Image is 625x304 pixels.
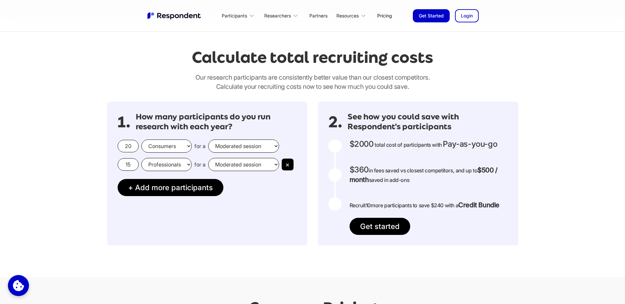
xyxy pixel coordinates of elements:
h3: How many participants do you run research with each year? [136,112,297,132]
div: Researchers [264,13,291,19]
a: Pricing [372,8,397,23]
p: Our research participants are consistently better value than our closest competitors. [107,73,518,91]
p: Recruit more participants to save $240 with a [350,200,499,210]
span: Add more participants [135,183,213,192]
div: Researchers [260,8,304,23]
a: home [147,12,203,20]
button: × [282,159,294,170]
span: total cost of participants with [375,141,442,148]
span: 1. [118,119,130,125]
span: for a [194,161,206,168]
a: Login [455,9,479,22]
span: Calculate your recruiting costs now to see how much you could save. [216,83,409,90]
img: Untitled UI logotext [147,12,203,20]
div: Participants [218,8,260,23]
span: $2000 [350,139,374,149]
p: in fees saved vs closest competitors, and up to saved in add-ons [350,165,508,185]
span: Pay-as-you-go [443,139,497,149]
span: + [128,183,133,192]
strong: $500 / month [350,166,497,184]
h3: See how you could save with Respondent's participants [348,112,508,132]
div: Resources [333,8,372,23]
a: Get started [350,218,410,235]
div: Participants [222,13,247,19]
strong: Credit Bundle [458,201,499,209]
a: Partners [304,8,333,23]
button: + Add more participants [118,179,223,196]
a: Get Started [413,9,450,22]
span: 2. [328,119,342,125]
span: $360 [350,165,369,174]
h2: Calculate total recruiting costs [192,48,433,66]
span: for a [194,143,206,149]
div: Resources [336,13,359,19]
span: 10 [366,202,371,209]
